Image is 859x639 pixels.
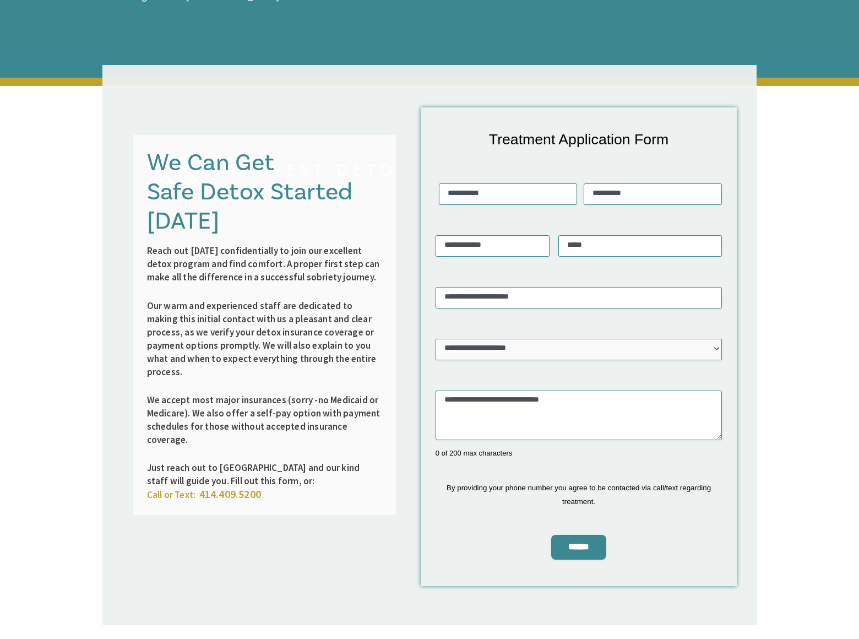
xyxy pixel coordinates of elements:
[147,149,382,236] h3: We Can Get Safe Detox Started [DATE]
[436,448,722,459] div: 0 of 200 max characters
[147,393,382,446] p: We accept most major insurances (sorry -no Medicaid or Medicare). We also offer a self-pay option...
[147,299,382,378] p: Our warm and experienced staff are dedicated to making this initial contact with us a pleasant an...
[447,484,711,506] span: By providing your phone number you agree to be contacted via call/text regarding treatment.
[147,461,382,501] p: Just reach out to [GEOGRAPHIC_DATA] and our kind staff will guide you. Fill out this form, or:
[147,489,196,501] span: Call or Text:
[199,487,261,501] span: 414.409.5200
[489,131,668,148] span: Treatment Application Form
[147,244,382,284] p: Reach out [DATE] confidentially to join our excellent detox program and find comfort. A proper fi...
